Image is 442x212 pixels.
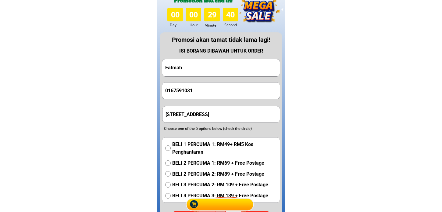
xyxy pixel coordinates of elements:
[164,59,278,77] input: Your Full Name/ Nama Penuh
[164,82,278,99] input: Phone Number/ Nombor Telefon
[172,181,277,189] span: BELI 3 PERCUMA 2: RM 109 + Free Postage
[160,47,282,55] div: ISI BORANG DIBAWAH UNTUK ORDER
[164,126,267,131] div: Choose one of the 5 options below (check the circle)
[172,192,277,200] span: BELI 4 PERCUMA 3: RM 139 + Free Postage
[164,106,279,122] input: Address(Ex: 52 Jalan Wirawati 7, Maluri, 55100 Kuala Lumpur)
[170,22,185,28] h3: Day
[172,159,277,167] span: BELI 2 PERCUMA 1: RM69 + Free Postage
[224,22,239,28] h3: Second
[205,22,221,28] h3: Minute
[172,170,277,178] span: BELI 2 PERCUMA 2: RM89 + Free Postage
[190,22,202,28] h3: Hour
[160,35,282,45] div: Promosi akan tamat tidak lama lagi!
[172,141,277,156] span: BELI 1 PERCUMA 1: RM49+ RM5 Kos Penghantaran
